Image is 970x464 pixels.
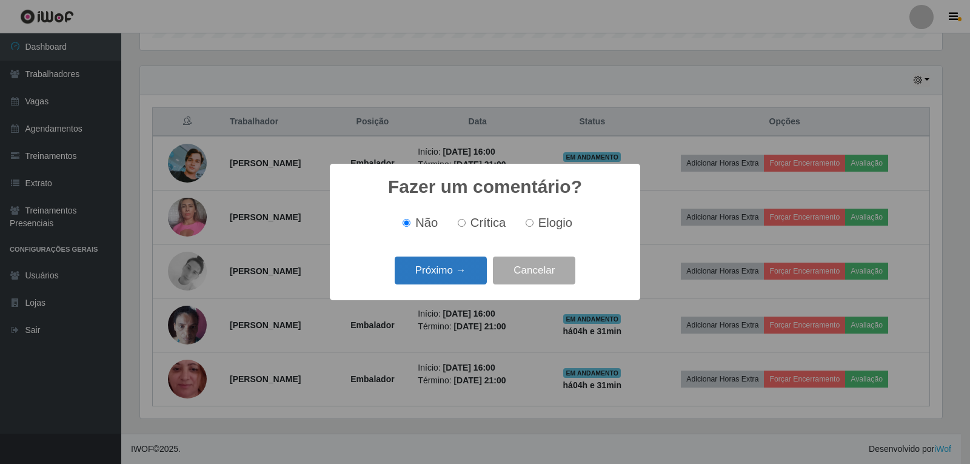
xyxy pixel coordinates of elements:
[538,216,572,229] span: Elogio
[458,219,466,227] input: Crítica
[470,216,506,229] span: Crítica
[388,176,582,198] h2: Fazer um comentário?
[403,219,410,227] input: Não
[526,219,533,227] input: Elogio
[493,257,575,285] button: Cancelar
[395,257,487,285] button: Próximo →
[415,216,438,229] span: Não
